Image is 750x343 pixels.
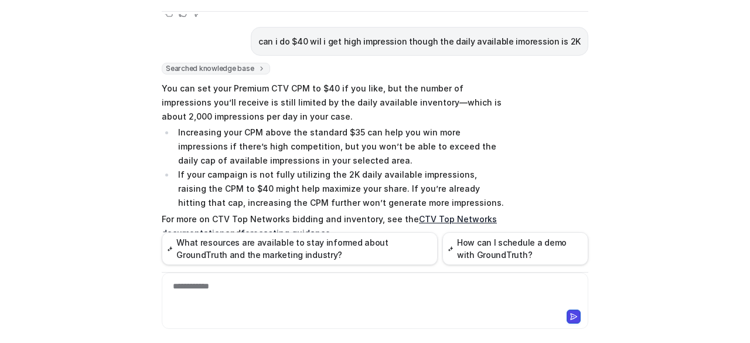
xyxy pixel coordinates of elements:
p: You can set your Premium CTV CPM to $40 if you like, but the number of impressions you’ll receive... [162,81,504,124]
a: forecasting guidance [241,228,330,238]
span: Searched knowledge base [162,63,270,74]
button: How can I schedule a demo with GroundTruth? [442,232,588,265]
p: For more on CTV Top Networks bidding and inventory, see the and . [162,212,504,240]
li: If your campaign is not fully utilizing the 2K daily available impressions, raising the CPM to $4... [175,168,504,210]
button: What resources are available to stay informed about GroundTruth and the marketing industry? [162,232,438,265]
li: Increasing your CPM above the standard $35 can help you win more impressions if there’s high comp... [175,125,504,168]
p: can i do $40 wil i get high impression though the daily available imoression is 2K [258,35,581,49]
